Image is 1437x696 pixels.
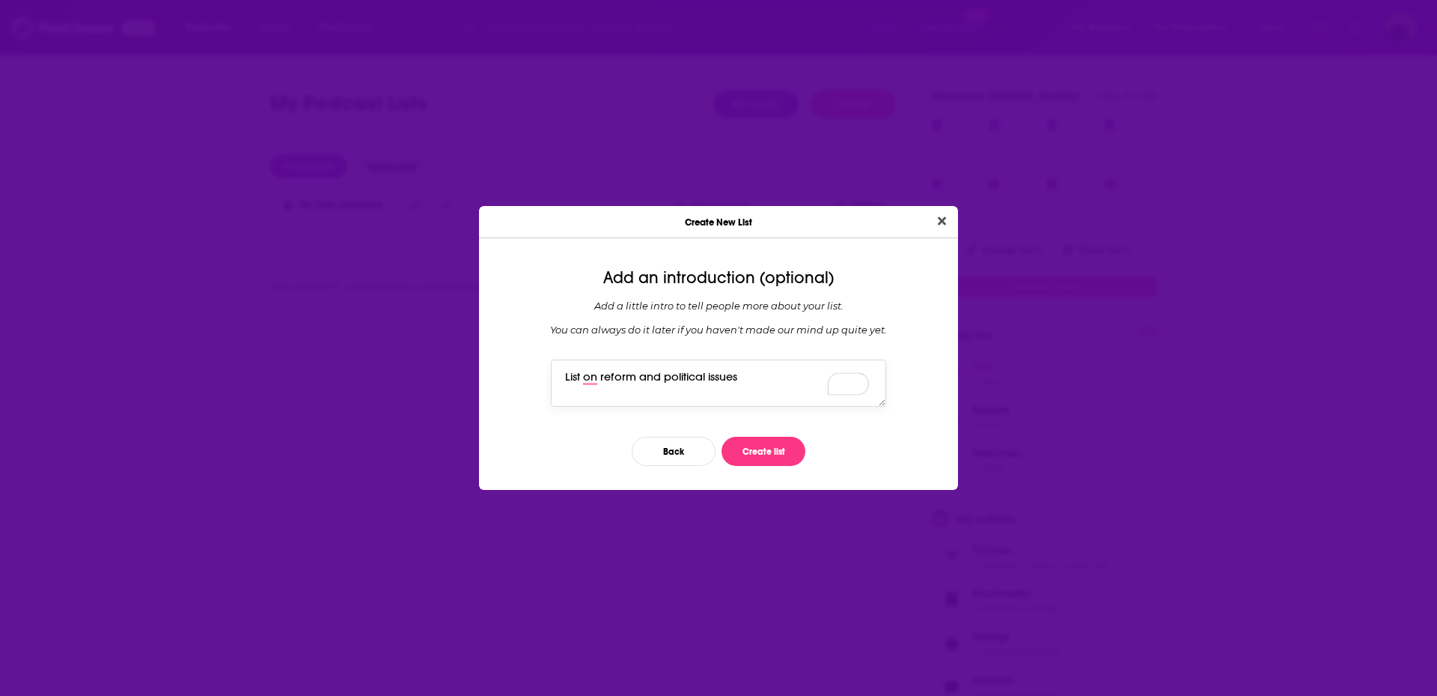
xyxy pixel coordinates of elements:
div: Add an introduction (optional) [491,268,946,288]
div: Add a little intro to tell people more about your list. You can always do it later if you haven '... [491,300,946,336]
button: Back [632,437,716,466]
textarea: To enrich screen reader interactions, please activate Accessibility in Grammarly extension settings [551,360,886,406]
div: Create New List [479,206,958,238]
button: Create list [721,437,805,466]
button: Close [932,212,952,231]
